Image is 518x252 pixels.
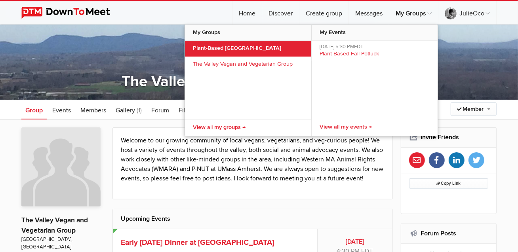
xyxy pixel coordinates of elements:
span: Forum [151,106,169,114]
a: Files [175,100,196,119]
a: My Groups [389,1,438,25]
a: Create group [299,1,349,25]
a: Home [232,1,262,25]
a: Messages [349,1,389,25]
span: [GEOGRAPHIC_DATA], [GEOGRAPHIC_DATA] [21,236,101,251]
span: Gallery [116,106,135,114]
p: Welcome to our growing community of local vegans, vegetarians, and veg-curious people! We host a ... [121,136,385,183]
span: Members [80,106,106,114]
a: [DATE] 5:30 PMEDT Plant-Based Fall Potluck [312,41,438,61]
a: View all my groups → [185,119,311,136]
a: Forum Posts [421,229,457,237]
span: Copy Link [436,181,461,186]
a: JulieOco [438,1,496,25]
a: Members [76,100,110,119]
span: My Groups [185,25,311,41]
a: Events [48,100,75,119]
a: Gallery (1) [112,100,146,119]
a: Member [451,102,497,116]
span: My Events [312,25,438,41]
a: Early [DATE] Dinner at [GEOGRAPHIC_DATA] [121,238,274,247]
a: Group [21,100,47,119]
img: DownToMeet [21,7,122,19]
a: Plant-Based [GEOGRAPHIC_DATA] [185,41,311,57]
h2: Invite Friends [409,128,489,147]
span: Files [179,106,192,114]
a: View all my events → [312,120,438,136]
a: Forum [147,100,173,119]
h2: Upcoming Events [121,209,385,228]
span: (1) [137,106,142,114]
b: [DATE] [326,237,385,246]
span: [DATE] 5:30 PM [320,44,430,50]
img: The Valley Vegan and Vegetarian Group [21,127,101,207]
span: Events [52,106,71,114]
button: Copy Link [409,178,489,189]
span: America/New_York [354,44,363,50]
span: Plant-Based Fall Potluck [320,50,379,57]
span: Group [25,106,43,114]
a: Discover [262,1,299,25]
a: The Valley Vegan and Vegetarian Group [185,57,311,72]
